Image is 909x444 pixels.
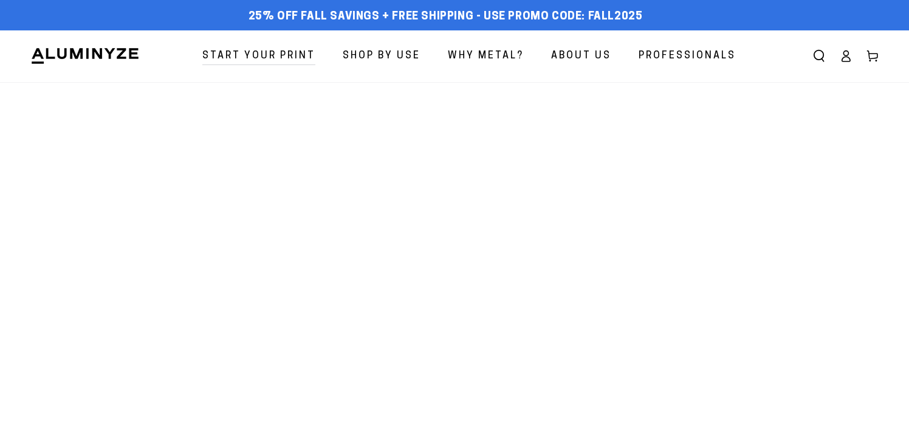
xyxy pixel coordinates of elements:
[542,40,620,72] a: About Us
[343,47,420,65] span: Shop By Use
[551,47,611,65] span: About Us
[448,47,524,65] span: Why Metal?
[334,40,430,72] a: Shop By Use
[249,10,643,24] span: 25% off FALL Savings + Free Shipping - Use Promo Code: FALL2025
[30,47,140,65] img: Aluminyze
[806,43,832,69] summary: Search our site
[193,40,324,72] a: Start Your Print
[629,40,745,72] a: Professionals
[639,47,736,65] span: Professionals
[439,40,533,72] a: Why Metal?
[202,47,315,65] span: Start Your Print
